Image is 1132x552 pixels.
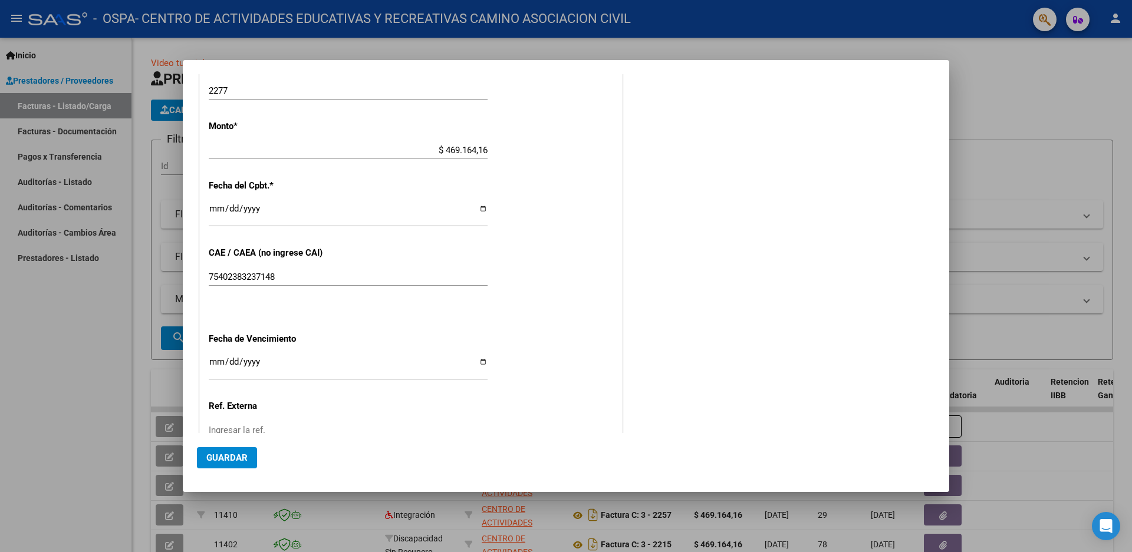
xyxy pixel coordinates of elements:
[206,452,248,463] span: Guardar
[209,399,330,413] p: Ref. Externa
[209,179,330,193] p: Fecha del Cpbt.
[209,246,330,260] p: CAE / CAEA (no ingrese CAI)
[209,332,330,346] p: Fecha de Vencimiento
[1092,512,1120,540] div: Open Intercom Messenger
[209,120,330,133] p: Monto
[197,447,257,468] button: Guardar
